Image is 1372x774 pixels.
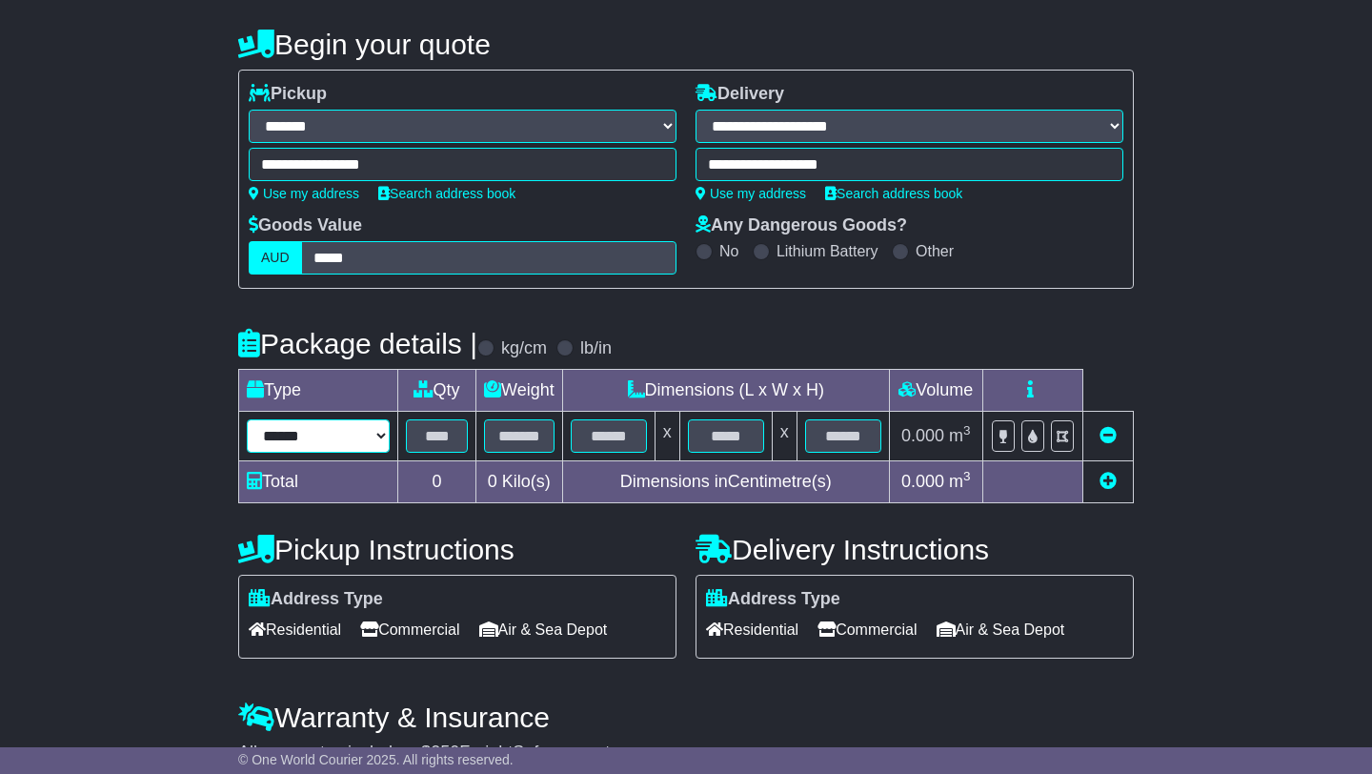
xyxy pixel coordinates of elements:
[696,215,907,236] label: Any Dangerous Goods?
[238,534,676,565] h4: Pickup Instructions
[249,186,359,201] a: Use my address
[239,461,398,503] td: Total
[696,186,806,201] a: Use my address
[562,370,889,412] td: Dimensions (L x W x H)
[249,84,327,105] label: Pickup
[562,461,889,503] td: Dimensions in Centimetre(s)
[916,242,954,260] label: Other
[772,412,797,461] td: x
[238,743,1134,764] div: All our quotes include a $ FreightSafe warranty.
[249,589,383,610] label: Address Type
[901,472,944,491] span: 0.000
[949,472,971,491] span: m
[1100,426,1117,445] a: Remove this item
[706,589,840,610] label: Address Type
[360,615,459,644] span: Commercial
[488,472,497,491] span: 0
[378,186,515,201] a: Search address book
[696,534,1134,565] h4: Delivery Instructions
[398,461,476,503] td: 0
[949,426,971,445] span: m
[501,338,547,359] label: kg/cm
[479,615,608,644] span: Air & Sea Depot
[963,423,971,438] sup: 3
[249,615,341,644] span: Residential
[901,426,944,445] span: 0.000
[696,84,784,105] label: Delivery
[719,242,738,260] label: No
[476,370,563,412] td: Weight
[238,752,514,767] span: © One World Courier 2025. All rights reserved.
[889,370,982,412] td: Volume
[238,702,1134,733] h4: Warranty & Insurance
[398,370,476,412] td: Qty
[777,242,878,260] label: Lithium Battery
[580,338,612,359] label: lb/in
[238,29,1134,60] h4: Begin your quote
[431,743,459,762] span: 250
[963,469,971,483] sup: 3
[706,615,798,644] span: Residential
[239,370,398,412] td: Type
[249,215,362,236] label: Goods Value
[817,615,917,644] span: Commercial
[249,241,302,275] label: AUD
[1100,472,1117,491] a: Add new item
[825,186,962,201] a: Search address book
[238,328,477,359] h4: Package details |
[476,461,563,503] td: Kilo(s)
[655,412,679,461] td: x
[937,615,1065,644] span: Air & Sea Depot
